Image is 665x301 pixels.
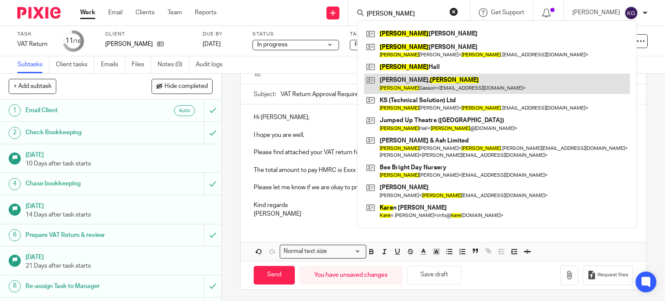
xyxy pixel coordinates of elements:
[252,31,339,38] label: Status
[152,79,213,94] button: Hide completed
[158,56,189,73] a: Notes (0)
[26,104,139,117] h1: Email Client
[26,159,213,168] p: 10 Days after task starts
[9,280,21,292] div: 8
[9,178,21,190] div: 4
[17,7,61,19] img: Pixie
[105,31,192,38] label: Client
[105,40,153,49] p: [PERSON_NAME]
[203,31,242,38] label: Due by
[136,8,155,17] a: Clients
[108,8,123,17] a: Email
[168,8,182,17] a: Team
[350,31,436,38] label: Tags
[254,148,633,157] p: Please find attached your VAT return for approval.
[17,56,49,73] a: Subtasks
[254,90,276,99] label: Subject:
[17,31,52,38] label: Task
[9,79,56,94] button: + Add subtask
[282,247,329,256] span: Normal text size
[195,8,216,17] a: Reports
[174,105,195,116] div: Auto
[491,10,524,16] span: Get Support
[254,183,633,192] p: Please let me know if we are okay to proceed with filing, or if you have any queries.
[196,56,229,73] a: Audit logs
[26,262,213,270] p: 21 Days after task starts
[9,127,21,139] div: 2
[254,70,263,79] label: To:
[254,266,295,285] input: Send
[257,42,287,48] span: In progress
[56,56,94,73] a: Client tasks
[254,210,633,218] p: [PERSON_NAME]
[26,126,139,139] h1: Check Bookkeeping
[9,229,21,241] div: 6
[254,131,633,139] p: I hope you are well,
[165,83,208,90] span: Hide completed
[330,247,361,256] input: Search for option
[299,266,403,285] div: You have unsaved changes
[132,56,151,73] a: Files
[355,42,406,48] span: Ready to complete
[597,272,628,278] span: Request files
[17,40,52,49] div: VAT Return
[280,245,366,258] div: Search for option
[449,7,458,16] button: Clear
[101,56,125,73] a: Emails
[254,113,633,122] p: Hi [PERSON_NAME],
[366,10,444,18] input: Search
[407,266,462,285] button: Save draft
[26,200,213,210] h1: [DATE]
[203,41,221,47] span: [DATE]
[73,39,81,44] small: /16
[9,104,21,117] div: 1
[26,251,213,262] h1: [DATE]
[26,229,139,242] h1: Prepare VAT Return & review
[26,280,139,293] h1: Re-assign Task to Manager
[572,8,620,17] p: [PERSON_NAME]
[583,265,633,285] button: Request files
[254,166,633,175] p: The total amount to pay HMRC is £xxx
[26,149,213,159] h1: [DATE]
[65,36,81,46] div: 11
[80,8,95,17] a: Work
[26,210,213,219] p: 14 Days after task starts
[26,177,139,190] h1: Chase bookkeeping
[254,201,633,210] p: Kind regards
[624,6,638,20] img: svg%3E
